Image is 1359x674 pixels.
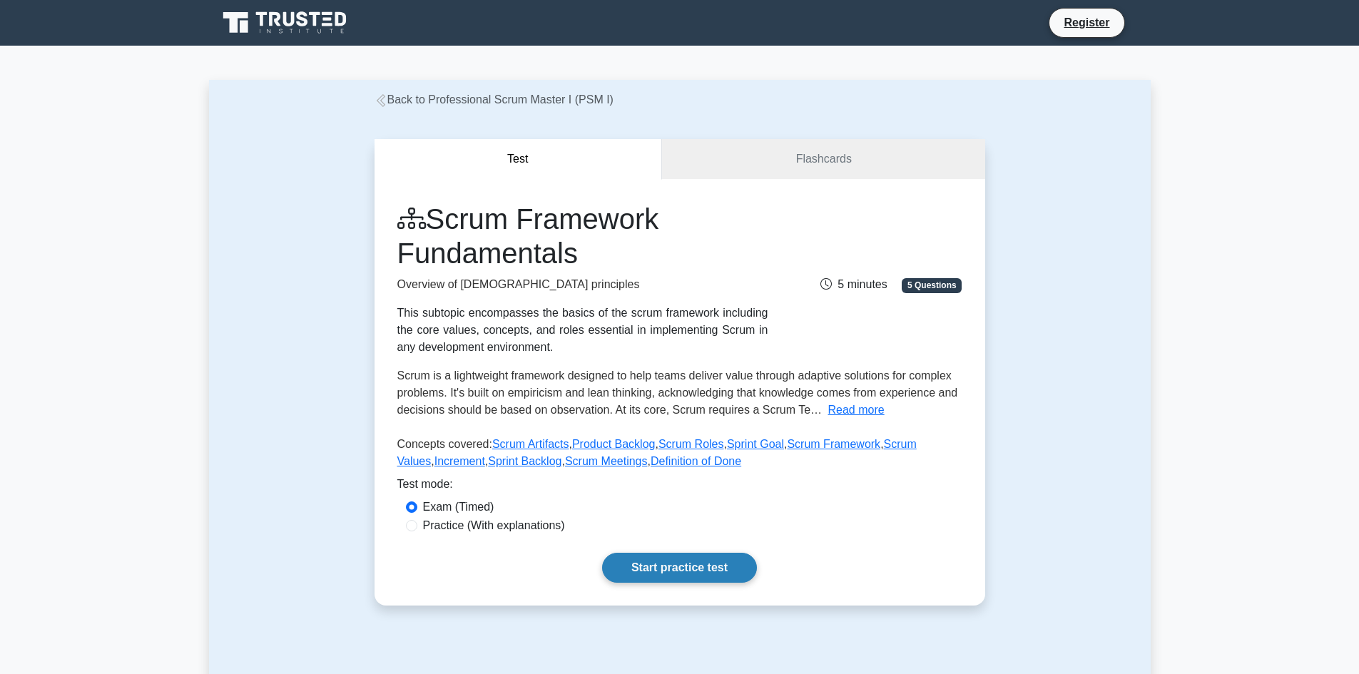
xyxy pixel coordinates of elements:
span: 5 Questions [902,278,962,292]
p: Overview of [DEMOGRAPHIC_DATA] principles [397,276,768,293]
a: Scrum Artifacts [492,438,569,450]
a: Scrum Roles [658,438,724,450]
span: 5 minutes [820,278,887,290]
button: Test [375,139,663,180]
a: Scrum Framework [787,438,880,450]
a: Register [1055,14,1118,31]
span: Scrum is a lightweight framework designed to help teams deliver value through adaptive solutions ... [397,369,958,416]
div: This subtopic encompasses the basics of the scrum framework including the core values, concepts, ... [397,305,768,356]
p: Concepts covered: , , , , , , , , , [397,436,962,476]
a: Product Backlog [572,438,656,450]
a: Start practice test [602,553,757,583]
button: Read more [828,402,885,419]
a: Sprint Goal [727,438,784,450]
a: Back to Professional Scrum Master I (PSM I) [375,93,614,106]
label: Exam (Timed) [423,499,494,516]
a: Scrum Meetings [565,455,648,467]
label: Practice (With explanations) [423,517,565,534]
a: Sprint Backlog [488,455,561,467]
h1: Scrum Framework Fundamentals [397,202,768,270]
a: Flashcards [662,139,984,180]
div: Test mode: [397,476,962,499]
a: Definition of Done [651,455,741,467]
a: Increment [434,455,485,467]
